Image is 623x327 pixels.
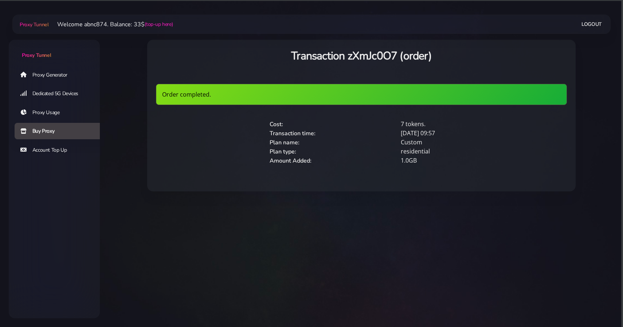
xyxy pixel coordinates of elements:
a: Proxy Tunnel [18,19,48,30]
div: residential [396,147,528,156]
span: Amount Added: [270,157,311,165]
div: [DATE] 09:57 [396,129,528,138]
a: Dedicated 5G Devices [15,85,106,102]
a: Proxy Usage [15,104,106,121]
a: (top-up here) [145,20,173,28]
span: Proxy Tunnel [22,52,51,59]
span: Plan name: [270,139,299,147]
div: 1.0GB [396,156,528,165]
div: Custom [396,138,528,147]
div: Order completed. [156,84,567,105]
a: Account Top Up [15,142,106,159]
span: Proxy Tunnel [20,21,48,28]
iframe: Webchat Widget [581,285,614,318]
li: Welcome abnc874. Balance: 33$ [48,20,173,29]
div: 7 tokens. [396,120,528,129]
a: Buy Proxy [15,123,106,140]
a: Logout [581,17,602,31]
a: Proxy Generator [15,66,106,83]
span: Plan type: [270,148,296,156]
h3: Transaction zXmJc0O7 (order) [156,48,567,63]
a: Proxy Tunnel [9,40,100,59]
span: Transaction time: [270,129,316,137]
span: Cost: [270,120,283,128]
